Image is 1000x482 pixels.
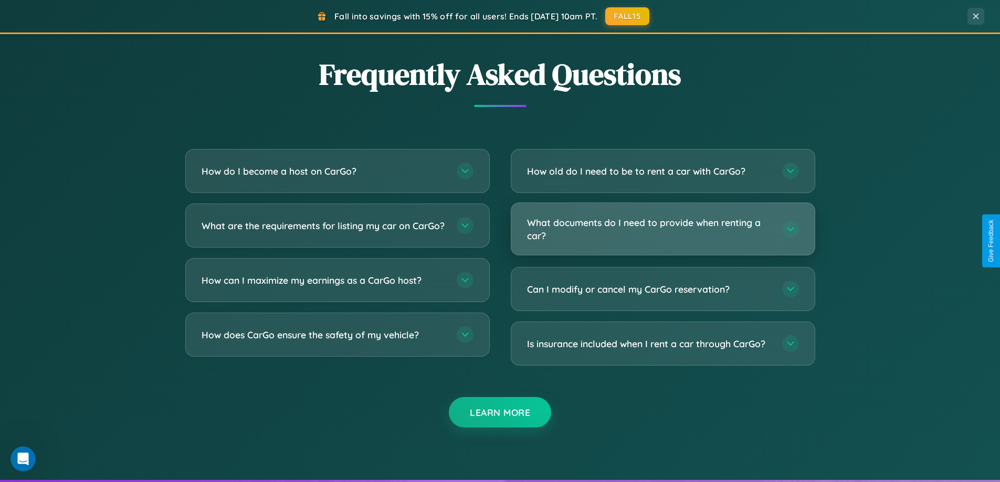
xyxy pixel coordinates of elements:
iframe: Intercom live chat [10,446,36,472]
h3: What documents do I need to provide when renting a car? [527,216,772,242]
button: FALL15 [605,7,649,25]
span: Fall into savings with 15% off for all users! Ends [DATE] 10am PT. [334,11,597,22]
h3: Can I modify or cancel my CarGo reservation? [527,283,772,296]
h3: How old do I need to be to rent a car with CarGo? [527,165,772,178]
h3: How do I become a host on CarGo? [202,165,446,178]
h3: How does CarGo ensure the safety of my vehicle? [202,328,446,341]
h3: What are the requirements for listing my car on CarGo? [202,219,446,232]
button: Learn More [449,397,551,427]
h2: Frequently Asked Questions [185,54,815,94]
div: Give Feedback [987,220,995,262]
h3: Is insurance included when I rent a car through CarGo? [527,337,772,350]
h3: How can I maximize my earnings as a CarGo host? [202,274,446,287]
